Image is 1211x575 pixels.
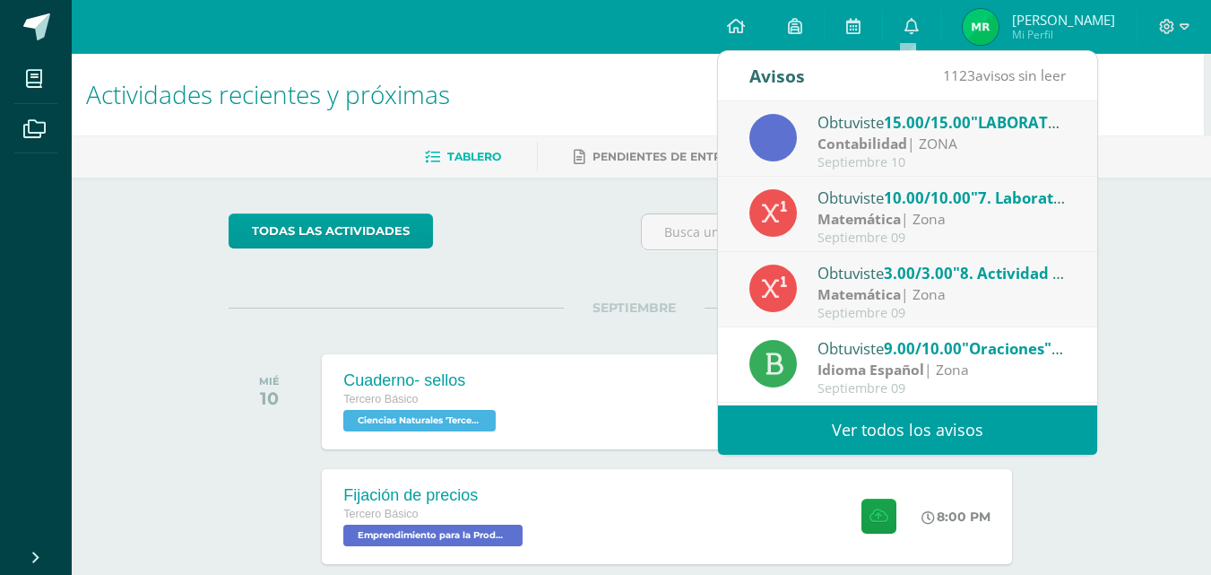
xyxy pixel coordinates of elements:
a: Ver todos los avisos [718,405,1097,455]
strong: Matemática [817,209,901,229]
span: [PERSON_NAME] [1012,11,1115,29]
span: Ciencias Naturales 'Tercero Básico A' [343,410,496,431]
input: Busca una actividad próxima aquí... [642,214,1039,249]
div: Avisos [749,51,805,100]
a: todas las Actividades [229,213,433,248]
span: 9.00/10.00 [884,338,962,359]
div: Obtuviste en [817,110,1067,134]
div: Obtuviste en [817,261,1067,284]
strong: Contabilidad [817,134,907,153]
span: Tercero Básico [343,393,418,405]
div: Septiembre 09 [817,231,1067,246]
div: Fijación de precios [343,486,527,505]
img: 50cd1a8907a24cc3df53b9591a0b9fcf.png [963,9,999,45]
div: Septiembre 10 [817,155,1067,170]
strong: Idioma Español [817,360,924,379]
div: | Zona [817,360,1067,380]
span: Emprendimiento para la Productividad 'Tercero Básico A' [343,525,523,546]
div: Septiembre 09 [817,381,1067,396]
span: SEPTIEMBRE [564,300,705,316]
span: Pendientes de entrega [593,150,746,163]
div: Septiembre 09 [817,306,1067,321]
span: Tablero [447,150,501,163]
div: | ZONA [817,134,1067,154]
span: Tercero Básico [343,508,418,520]
div: | Zona [817,209,1067,230]
span: 3.00/3.00 [884,263,953,283]
span: avisos sin leer [943,65,1066,85]
span: Mi Perfil [1012,27,1115,42]
span: Actividades recientes y próximas [86,77,450,111]
span: "Oraciones" [962,338,1063,359]
div: Obtuviste en [817,336,1067,360]
div: Obtuviste en [817,186,1067,209]
span: 1123 [943,65,975,85]
div: 10 [259,388,280,409]
div: 8:00 PM [921,509,990,525]
a: Pendientes de entrega [574,143,746,171]
a: Tablero [425,143,501,171]
span: 10.00/10.00 [884,187,971,208]
div: | Zona [817,284,1067,305]
div: Cuaderno- sellos [343,371,500,390]
div: MIÉ [259,375,280,388]
span: 15.00/15.00 [884,112,971,133]
strong: Matemática [817,284,901,304]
